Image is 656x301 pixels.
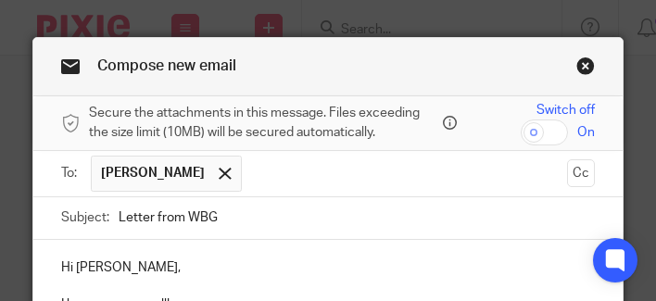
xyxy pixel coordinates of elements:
label: To: [61,164,82,182]
span: Switch off [536,101,595,119]
span: On [577,123,595,142]
span: Compose new email [97,58,236,73]
p: Hi [PERSON_NAME], [61,258,594,277]
a: Close this dialog window [576,56,595,82]
span: [PERSON_NAME] [101,164,205,182]
span: Secure the attachments in this message. Files exceeding the size limit (10MB) will be secured aut... [89,104,437,142]
label: Subject: [61,208,109,227]
button: Cc [567,159,595,187]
